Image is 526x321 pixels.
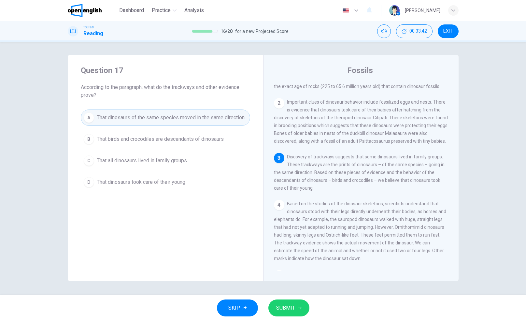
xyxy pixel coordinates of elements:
button: BThat birds and crocodiles are descendants of dinosaurs [81,131,250,147]
span: Discovery of trackways suggests that some dinosaurs lived in family groups. These trackways are t... [274,154,445,191]
button: SUBMIT [268,299,309,316]
div: Mute [377,24,391,38]
img: OpenEnglish logo [68,4,102,17]
span: SUBMIT [276,303,295,313]
img: en [342,8,350,13]
span: TOEFL® [83,25,94,30]
button: 00:33:42 [396,24,433,38]
button: AThat dinosaurs of the same species moved in the same direction [81,109,250,126]
span: 00:33:42 [409,29,427,34]
button: DThat dinosaurs took care of their young [81,174,250,190]
span: SKIP [228,303,240,313]
div: 3 [274,153,284,163]
span: That birds and crocodiles are descendants of dinosaurs [97,135,224,143]
span: 16 / 20 [220,27,233,35]
div: D [84,177,94,187]
div: 2 [274,98,284,109]
div: 5 [274,270,284,281]
div: A [84,112,94,123]
span: That dinosaurs took care of their young [97,178,185,186]
span: Analysis [184,7,204,14]
h1: Reading [83,30,103,37]
span: According to the paragraph, what do the trackways and other evidence prove? [81,83,250,99]
button: Dashboard [117,5,147,16]
button: CThat all dinosaurs lived in family groups [81,153,250,169]
div: 4 [274,200,284,210]
button: EXIT [438,24,459,38]
span: Important clues of dinosaur behavior include fossilized eggs and nests. There is evidence that di... [274,99,448,144]
span: Based on the studies of the dinosaur skeletons, scientists understand that dinosaurs stood with t... [274,201,446,261]
h4: Fossils [347,65,373,76]
span: EXIT [443,29,453,34]
div: Hide [396,24,433,38]
button: Analysis [182,5,206,16]
span: That all dinosaurs lived in family groups [97,157,187,165]
h4: Question 17 [81,65,250,76]
img: Profile picture [389,5,400,16]
button: Practice [149,5,179,16]
a: OpenEnglish logo [68,4,117,17]
div: C [84,155,94,166]
span: Practice [152,7,171,14]
span: Dashboard [119,7,144,14]
span: That dinosaurs of the same species moved in the same direction [97,114,245,122]
button: SKIP [217,299,258,316]
div: B [84,134,94,144]
div: [PERSON_NAME] [405,7,440,14]
span: for a new Projected Score [235,27,289,35]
